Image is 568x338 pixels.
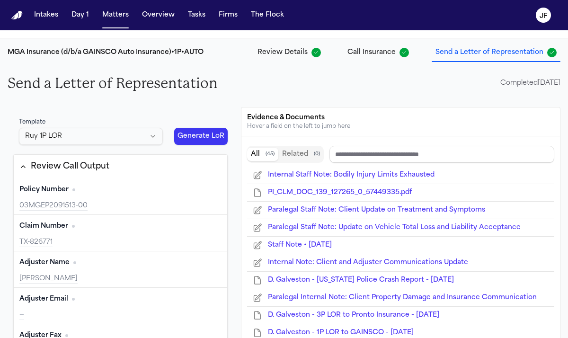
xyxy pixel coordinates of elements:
img: Finch Logo [11,11,23,20]
div: Template [19,118,163,126]
button: Day 1 [68,7,93,24]
span: Paralegal Staff Note: Client Update on Treatment and Symptoms [268,206,485,213]
span: No citation [72,188,75,191]
div: 03MGEP2091513-00 [19,201,222,211]
button: Open Internal Note: Client and Adjuster Communications Update [268,258,468,267]
span: D. Galveston - 1P LOR to GAINSCO - 7.29.25 [268,329,414,336]
div: Adjuster Email (required) [14,288,227,324]
span: No citation [72,225,75,228]
button: Related documents [278,148,324,161]
button: Open D. Galveston - 3P LOR to Pronto Insurance - 7.29.25 [268,311,439,320]
span: Adjuster Email [19,294,68,304]
button: All documents [247,148,278,161]
div: MGA Insurance (d/b/a GAINSCO Auto Insurance) • 1P • AUTO [8,48,204,57]
div: Review Call Output [31,160,109,173]
input: Search references [329,146,554,163]
button: Call Insurance [344,44,413,61]
button: Open Internal Staff Note: Bodily Injury Limits Exhausted [268,170,435,180]
span: Claim Number [19,222,68,231]
span: No citation [65,334,68,337]
button: Generate LoR [174,128,228,145]
button: Review Call Output [14,155,227,178]
div: TX-826771 [19,238,222,247]
span: Policy Number [19,185,69,195]
span: ( 45 ) [266,151,275,158]
span: No citation [72,298,75,301]
div: Evidence & Documents [247,113,554,123]
button: Open D. Galveston - 1P LOR to GAINSCO - 7.29.25 [268,328,414,338]
button: Review Details [254,44,325,61]
button: Overview [138,7,178,24]
span: Paralegal Staff Note: Update on Vehicle Total Loss and Liability Acceptance [268,224,521,231]
h2: Send a Letter of Representation [8,75,218,92]
span: Internal Note: Client and Adjuster Communications Update [268,259,468,266]
span: Internal Staff Note: Bodily Injury Limits Exhausted [268,171,435,178]
div: [PERSON_NAME] [19,274,222,284]
span: D. Galveston - 3P LOR to Pronto Insurance - 7.29.25 [268,311,439,319]
span: Send a Letter of Representation [435,48,543,57]
div: Claim Number (required) [14,215,227,251]
div: Policy Number (required) [14,178,227,215]
div: Completed [DATE] [500,79,560,88]
span: Adjuster Name [19,258,70,267]
button: Send a Letter of Representation [432,44,560,61]
span: D. Galveston - Texas Police Crash Report - 7.24.25 [268,276,454,284]
span: Review Details [257,48,308,57]
button: Open Paralegal Staff Note: Update on Vehicle Total Loss and Liability Acceptance [268,223,521,232]
button: Open PI_CLM_DOC_139_127265_0_57449335.pdf [268,188,412,197]
button: Open Paralegal Internal Note: Client Property Damage and Insurance Communication [268,293,537,302]
span: Call Insurance [347,48,396,57]
span: — [19,311,24,319]
div: Adjuster Name (required) [14,251,227,288]
button: Intakes [30,7,62,24]
button: Open Staff Note • Aug 08, 2025 [268,240,332,250]
button: Matters [98,7,133,24]
span: Staff Note • Aug 08, 2025 [268,241,332,249]
button: Firms [215,7,241,24]
button: Select LoR template [19,128,163,145]
span: ( 0 ) [314,151,320,158]
button: Open Paralegal Staff Note: Client Update on Treatment and Symptoms [268,205,485,215]
button: Open D. Galveston - Texas Police Crash Report - 7.24.25 [268,276,454,285]
span: No citation [73,261,76,264]
span: Paralegal Internal Note: Client Property Damage and Insurance Communication [268,294,537,301]
button: The Flock [247,7,288,24]
div: Hover a field on the left to jump here [247,123,554,130]
span: PI_CLM_DOC_139_127265_0_57449335.pdf [268,189,412,196]
button: Tasks [184,7,209,24]
a: Home [11,11,23,20]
